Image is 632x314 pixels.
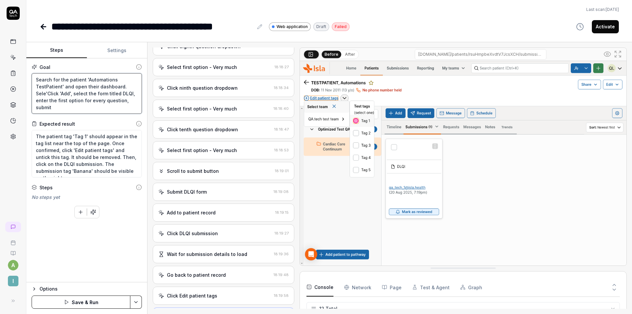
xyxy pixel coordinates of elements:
time: 18:18:47 [274,127,289,132]
button: a [8,260,18,270]
div: Failed [332,22,350,31]
div: Options [39,285,142,293]
time: 18:18:53 [274,148,289,152]
div: Add to patient record [167,209,216,216]
time: 18:18:27 [275,65,289,69]
span: Last scan: [586,7,619,13]
button: Show all interative elements [602,49,613,59]
button: Test & Agent [412,278,450,297]
span: I [8,276,18,286]
div: Click Edit patient tags [167,292,217,299]
div: Select first option - Very much [167,105,237,112]
button: Graph [460,278,482,297]
img: Screenshot [300,61,626,266]
div: Click tenth question dropdown [167,126,238,133]
div: Expected result [39,120,75,127]
time: 18:19:08 [274,189,289,194]
button: Page [382,278,402,297]
button: Open in full screen [613,49,623,59]
div: Submit DLQI form [167,188,207,195]
button: Options [32,285,142,293]
time: 18:19:01 [275,169,289,173]
time: 18:18:34 [274,85,289,90]
button: After [342,51,358,58]
button: I [3,270,23,288]
time: 18:19:27 [275,231,289,235]
button: Save & Run [32,296,130,309]
button: Settings [87,43,147,58]
a: Documentation [3,245,23,256]
div: Draft [313,22,329,31]
a: Web application [269,22,311,31]
span: Web application [276,24,308,30]
div: Scroll to submit button [167,168,219,174]
time: [DATE] [606,7,619,12]
time: 18:19:36 [274,252,289,256]
button: Console [306,278,333,297]
a: New conversation [5,222,21,232]
div: Steps [39,184,53,191]
div: Select first option - Very much [167,64,237,71]
time: 18:18:40 [274,106,289,111]
div: Click DLQI submission [167,230,218,237]
button: View version history [572,20,588,33]
div: Select first option - Very much [167,147,237,154]
div: No steps yet [32,194,142,201]
div: Goal [39,64,50,71]
button: Steps [26,43,87,58]
time: 18:19:15 [275,210,289,215]
time: 18:19:48 [274,272,289,277]
button: Before [322,50,341,58]
div: Wait for submission details to load [167,251,247,258]
a: Book a call with us [3,235,23,245]
button: Network [344,278,371,297]
button: Last scan:[DATE] [586,7,619,13]
button: Activate [592,20,619,33]
div: Click ninth question dropdown [167,84,238,91]
div: Go back to patient record [167,271,226,278]
time: 18:19:58 [274,293,289,298]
